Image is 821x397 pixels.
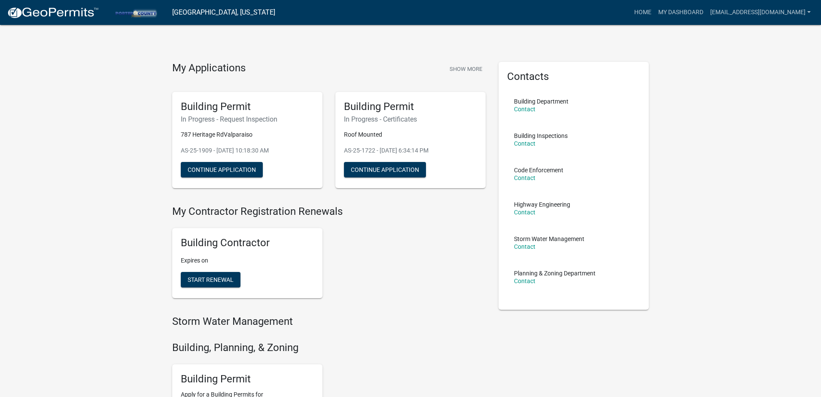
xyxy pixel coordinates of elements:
[172,5,275,20] a: [GEOGRAPHIC_DATA], [US_STATE]
[446,62,486,76] button: Show More
[344,146,477,155] p: AS-25-1722 - [DATE] 6:34:14 PM
[181,130,314,139] p: 787 Heritage RdValparaiso
[514,167,563,173] p: Code Enforcement
[181,115,314,123] h6: In Progress - Request Inspection
[181,256,314,265] p: Expires on
[514,236,584,242] p: Storm Water Management
[514,133,568,139] p: Building Inspections
[514,106,535,113] a: Contact
[181,101,314,113] h5: Building Permit
[344,101,477,113] h5: Building Permit
[172,342,486,354] h4: Building, Planning, & Zoning
[172,205,486,218] h4: My Contractor Registration Renewals
[106,6,165,18] img: Porter County, Indiana
[514,140,535,147] a: Contact
[181,162,263,177] button: Continue Application
[514,174,535,181] a: Contact
[507,70,640,83] h5: Contacts
[344,115,477,123] h6: In Progress - Certificates
[344,162,426,177] button: Continue Application
[181,272,240,287] button: Start Renewal
[172,315,486,328] h4: Storm Water Management
[181,146,314,155] p: AS-25-1909 - [DATE] 10:18:30 AM
[514,243,535,250] a: Contact
[655,4,707,21] a: My Dashboard
[344,130,477,139] p: Roof Mounted
[514,209,535,216] a: Contact
[707,4,814,21] a: [EMAIL_ADDRESS][DOMAIN_NAME]
[514,278,535,284] a: Contact
[172,62,246,75] h4: My Applications
[514,202,570,208] p: Highway Engineering
[181,373,314,385] h5: Building Permit
[172,205,486,305] wm-registration-list-section: My Contractor Registration Renewals
[188,276,234,283] span: Start Renewal
[181,237,314,249] h5: Building Contractor
[514,270,596,276] p: Planning & Zoning Department
[631,4,655,21] a: Home
[514,98,569,104] p: Building Department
